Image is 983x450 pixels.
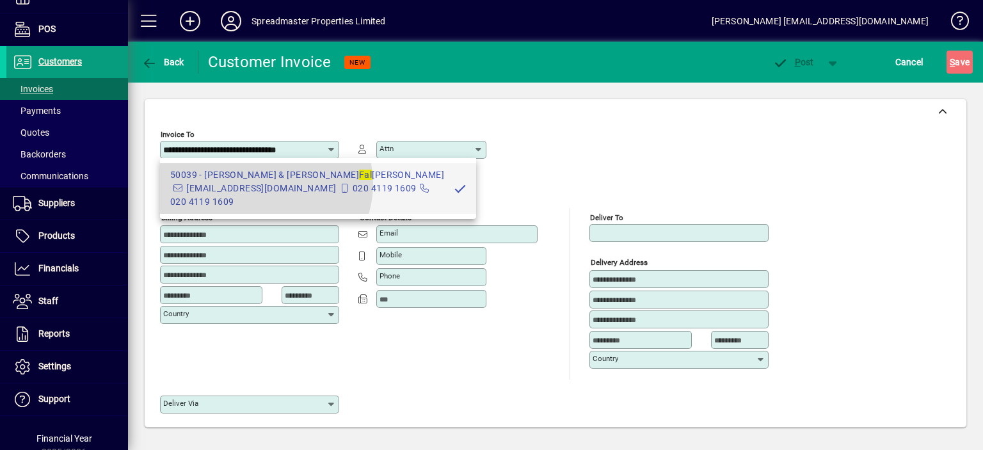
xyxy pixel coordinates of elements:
span: Payments [13,106,61,116]
a: Knowledge Base [941,3,967,44]
a: Suppliers [6,188,128,220]
a: POS [6,13,128,45]
span: Settings [38,361,71,371]
span: ost [772,57,814,67]
mat-label: Country [163,309,189,318]
span: Invoices [13,84,53,94]
div: [PERSON_NAME] [EMAIL_ADDRESS][DOMAIN_NAME] [712,11,929,31]
span: Cancel [895,52,923,72]
button: Copy to Delivery address [322,204,342,224]
button: Post [766,51,820,74]
button: Profile [211,10,252,33]
a: Reports [6,318,128,350]
span: ave [950,52,970,72]
a: Quotes [6,122,128,143]
mat-label: Email [380,229,398,237]
span: NEW [349,58,365,67]
span: Financial Year [36,433,92,444]
mat-label: Country [593,354,618,363]
a: Staff [6,285,128,317]
mat-label: Deliver via [163,399,198,408]
a: Financials [6,253,128,285]
a: Communications [6,165,128,187]
span: POS [38,24,56,34]
a: Backorders [6,143,128,165]
div: Spreadmaster Properties Limited [252,11,385,31]
app-page-header-button: Back [128,51,198,74]
span: Financials [38,263,79,273]
button: Save [947,51,973,74]
span: Staff [38,296,58,306]
mat-label: Deliver To [590,213,623,222]
span: Customers [38,56,82,67]
a: Products [6,220,128,252]
span: Quotes [13,127,49,138]
mat-label: Mobile [380,250,402,259]
span: Back [141,57,184,67]
a: Invoices [6,78,128,100]
span: Reports [38,328,70,339]
span: Suppliers [38,198,75,208]
span: P [795,57,801,67]
span: Products [38,230,75,241]
mat-label: Phone [380,271,400,280]
mat-label: Invoice To [161,130,195,139]
mat-label: Attn [380,144,394,153]
a: Payments [6,100,128,122]
span: S [950,57,955,67]
span: Communications [13,171,88,181]
span: Support [38,394,70,404]
button: Cancel [892,51,927,74]
a: Settings [6,351,128,383]
div: Customer Invoice [208,52,332,72]
a: Support [6,383,128,415]
button: Add [170,10,211,33]
button: Back [138,51,188,74]
span: Backorders [13,149,66,159]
